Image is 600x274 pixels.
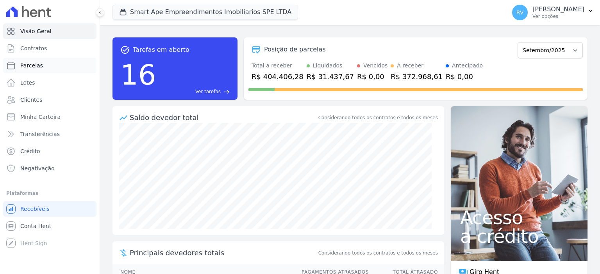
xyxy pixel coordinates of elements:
[313,62,343,70] div: Liquidados
[133,45,189,55] span: Tarefas em aberto
[6,189,93,198] div: Plataformas
[532,5,584,13] p: [PERSON_NAME]
[130,247,317,258] span: Principais devedores totais
[318,249,438,256] span: Considerando todos os contratos e todos os meses
[3,41,96,56] a: Contratos
[3,126,96,142] a: Transferências
[3,92,96,108] a: Clientes
[20,79,35,87] span: Lotes
[460,208,578,227] span: Acesso
[3,161,96,176] a: Negativação
[20,222,51,230] span: Conta Hent
[252,62,304,70] div: Total a receber
[20,130,60,138] span: Transferências
[446,71,483,82] div: R$ 0,00
[318,114,438,121] div: Considerando todos os contratos e todos os meses
[3,109,96,125] a: Minha Carteira
[159,88,230,95] a: Ver tarefas east
[20,96,42,104] span: Clientes
[397,62,423,70] div: A receber
[120,55,156,95] div: 16
[20,44,47,52] span: Contratos
[3,23,96,39] a: Visão Geral
[3,143,96,159] a: Crédito
[307,71,354,82] div: R$ 31.437,67
[3,218,96,234] a: Conta Hent
[112,5,298,19] button: Smart Ape Empreendimentos Imobiliarios SPE LTDA
[20,147,40,155] span: Crédito
[452,62,483,70] div: Antecipado
[516,10,524,15] span: RV
[3,201,96,217] a: Recebíveis
[506,2,600,23] button: RV [PERSON_NAME] Ver opções
[363,62,387,70] div: Vencidos
[130,112,317,123] div: Saldo devedor total
[3,75,96,90] a: Lotes
[120,45,130,55] span: task_alt
[357,71,387,82] div: R$ 0,00
[20,164,55,172] span: Negativação
[264,45,326,54] div: Posição de parcelas
[3,58,96,73] a: Parcelas
[224,89,230,95] span: east
[20,205,50,213] span: Recebíveis
[391,71,443,82] div: R$ 372.968,61
[195,88,221,95] span: Ver tarefas
[20,27,52,35] span: Visão Geral
[532,13,584,19] p: Ver opções
[20,113,61,121] span: Minha Carteira
[20,62,43,69] span: Parcelas
[252,71,304,82] div: R$ 404.406,28
[460,227,578,246] span: a crédito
